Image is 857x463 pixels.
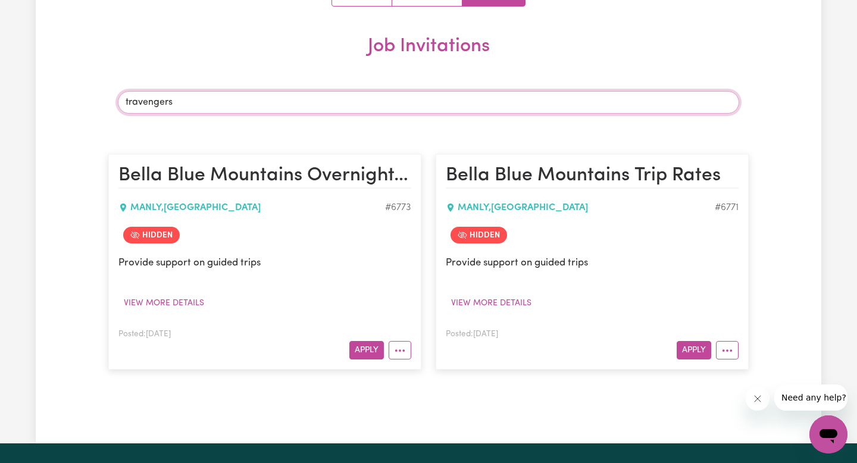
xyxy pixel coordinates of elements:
p: Provide support on guided trips [118,255,411,270]
h2: Bella Blue Mountains Overnight Rate [118,164,411,188]
p: Provide support on guided trips [446,255,739,270]
span: Job is hidden [123,227,180,243]
iframe: Message from company [774,384,847,411]
div: MANLY , [GEOGRAPHIC_DATA] [446,201,715,215]
button: More options [716,341,739,359]
input: 🔍 Filter jobs by title, description or client name [118,91,739,114]
button: View more details [446,294,537,312]
button: Apply for job [677,341,711,359]
iframe: Close message [746,387,770,411]
button: More options [389,341,411,359]
h2: Bella Blue Mountains Trip Rates [446,164,739,188]
div: MANLY , [GEOGRAPHIC_DATA] [118,201,385,215]
div: Job ID #6773 [385,201,411,215]
iframe: Button to launch messaging window [809,415,847,453]
button: Apply for job [349,341,384,359]
h2: Job Invitations [108,35,749,77]
span: Posted: [DATE] [446,330,498,338]
div: Job ID #6771 [715,201,739,215]
span: Posted: [DATE] [118,330,171,338]
span: Job is hidden [451,227,507,243]
button: View more details [118,294,209,312]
